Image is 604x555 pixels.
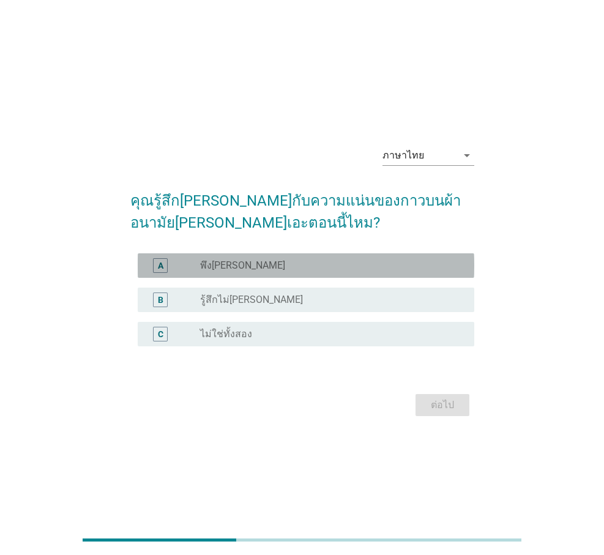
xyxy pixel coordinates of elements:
div: A [158,259,163,272]
label: ไม่ใช่ทั้งสอง [200,328,252,340]
i: arrow_drop_down [460,148,474,163]
div: ภาษาไทย [382,150,424,161]
h2: คุณรู้สึก[PERSON_NAME]กับความแน่นของกาวบนผ้าอนามัย[PERSON_NAME]เอะตอนนี้ไหม? [130,177,474,234]
div: C [158,327,163,340]
div: B [158,293,163,306]
label: รู้สึกไม่[PERSON_NAME] [200,294,303,306]
label: พึง[PERSON_NAME] [200,259,285,272]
